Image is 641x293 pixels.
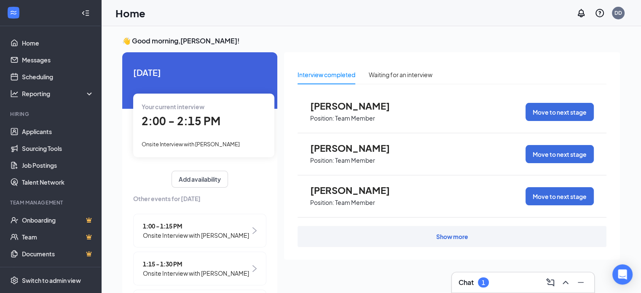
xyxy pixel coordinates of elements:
[22,123,94,140] a: Applicants
[526,103,594,121] button: Move to next stage
[142,103,204,110] span: Your current interview
[10,89,19,98] svg: Analysis
[22,245,94,262] a: DocumentsCrown
[459,278,474,287] h3: Chat
[22,276,81,285] div: Switch to admin view
[576,277,586,288] svg: Minimize
[122,36,620,46] h3: 👋 Good morning, [PERSON_NAME] !
[335,156,375,164] p: Team Member
[133,194,266,203] span: Other events for [DATE]
[143,221,249,231] span: 1:00 - 1:15 PM
[133,66,266,79] span: [DATE]
[143,259,249,269] span: 1:15 - 1:30 PM
[335,199,375,207] p: Team Member
[10,110,92,118] div: Hiring
[576,8,586,18] svg: Notifications
[115,6,145,20] h1: Home
[81,9,90,17] svg: Collapse
[310,185,403,196] span: [PERSON_NAME]
[614,9,622,16] div: DD
[310,114,334,122] p: Position:
[9,8,18,17] svg: WorkstreamLogo
[143,269,249,278] span: Onsite Interview with [PERSON_NAME]
[298,70,355,79] div: Interview completed
[310,199,334,207] p: Position:
[22,262,94,279] a: SurveysCrown
[142,114,220,128] span: 2:00 - 2:15 PM
[335,114,375,122] p: Team Member
[142,141,240,148] span: Onsite Interview with [PERSON_NAME]
[22,140,94,157] a: Sourcing Tools
[22,89,94,98] div: Reporting
[22,51,94,68] a: Messages
[172,171,228,188] button: Add availability
[595,8,605,18] svg: QuestionInfo
[482,279,485,286] div: 1
[22,212,94,228] a: OnboardingCrown
[526,187,594,205] button: Move to next stage
[22,228,94,245] a: TeamCrown
[22,68,94,85] a: Scheduling
[612,264,633,285] div: Open Intercom Messenger
[22,174,94,191] a: Talent Network
[10,276,19,285] svg: Settings
[143,231,249,240] span: Onsite Interview with [PERSON_NAME]
[310,100,403,111] span: [PERSON_NAME]
[310,156,334,164] p: Position:
[22,35,94,51] a: Home
[574,276,587,289] button: Minimize
[10,199,92,206] div: Team Management
[369,70,432,79] div: Waiting for an interview
[436,232,468,241] div: Show more
[545,277,555,288] svg: ComposeMessage
[561,277,571,288] svg: ChevronUp
[559,276,572,289] button: ChevronUp
[526,145,594,163] button: Move to next stage
[544,276,557,289] button: ComposeMessage
[22,157,94,174] a: Job Postings
[310,142,403,153] span: [PERSON_NAME]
